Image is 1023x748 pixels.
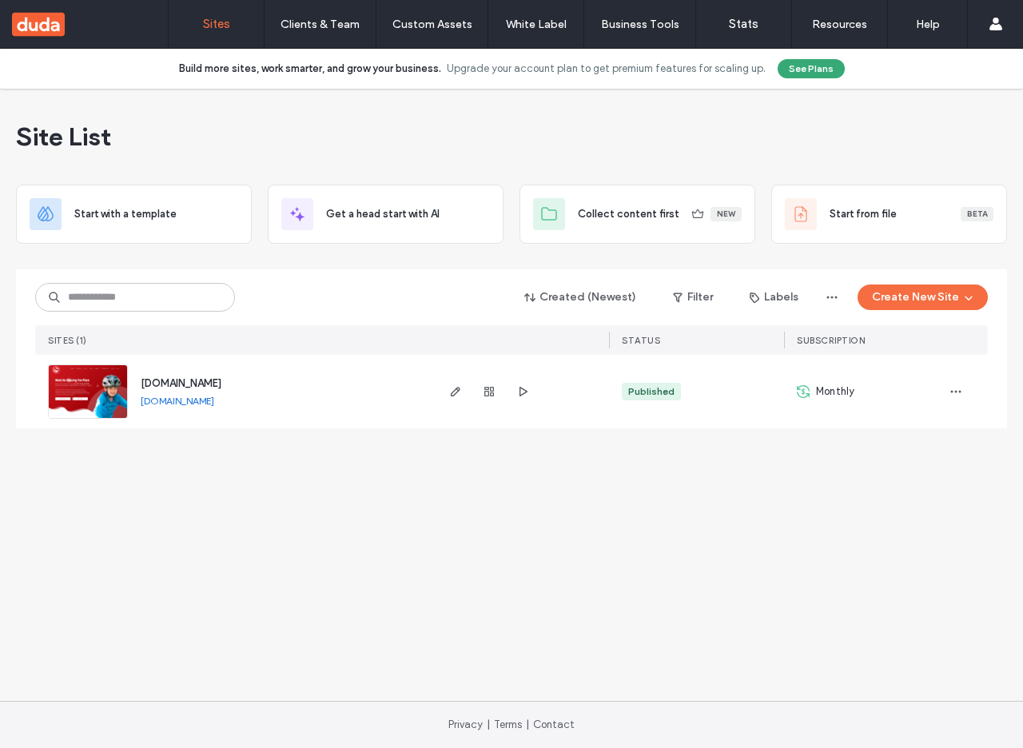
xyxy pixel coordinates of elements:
[141,395,214,407] a: [DOMAIN_NAME]
[447,61,766,77] span: Upgrade your account plan to get premium features for scaling up.
[16,121,111,153] span: Site List
[729,17,758,31] label: Stats
[628,384,675,399] div: Published
[657,284,729,310] button: Filter
[601,18,679,31] label: Business Tools
[74,206,177,222] span: Start with a template
[578,206,679,222] span: Collect content first
[487,718,490,730] span: |
[326,206,440,222] span: Get a head start with AI
[48,335,87,346] span: SITES (1)
[961,207,993,221] div: Beta
[506,18,567,31] label: White Label
[711,207,742,221] div: New
[179,61,441,77] span: Build more sites, work smarter, and grow your business.
[816,384,854,400] span: Monthly
[16,185,252,244] div: Start with a template
[778,59,845,78] button: See Plans
[812,18,867,31] label: Resources
[622,335,660,346] span: STATUS
[916,18,940,31] label: Help
[203,17,230,31] label: Sites
[830,206,897,222] span: Start from file
[858,284,988,310] button: Create New Site
[448,718,483,730] a: Privacy
[797,335,865,346] span: SUBSCRIPTION
[526,718,529,730] span: |
[735,284,813,310] button: Labels
[519,185,755,244] div: Collect content firstNew
[533,718,575,730] a: Contact
[771,185,1007,244] div: Start from fileBeta
[511,284,651,310] button: Created (Newest)
[141,377,221,389] a: [DOMAIN_NAME]
[268,185,504,244] div: Get a head start with AI
[494,718,522,730] a: Terms
[281,18,360,31] label: Clients & Team
[392,18,472,31] label: Custom Assets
